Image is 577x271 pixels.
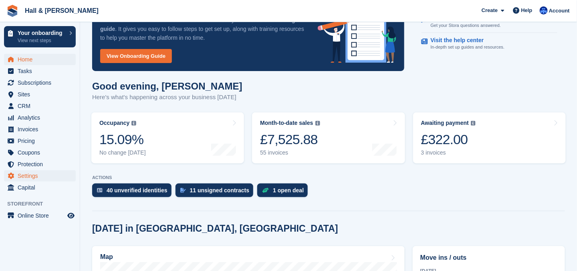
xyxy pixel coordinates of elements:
a: Your onboarding View next steps [4,26,76,47]
h2: Move ins / outs [420,253,557,263]
a: Visit the help center In-depth set up guides and resources. [422,33,557,55]
a: Occupancy 15.09% No change [DATE] [91,112,244,163]
a: 1 open deal [257,183,312,201]
a: 40 unverified identities [92,183,176,201]
p: Welcome to Stora! Press the button below to access your . It gives you easy to follow steps to ge... [100,16,305,42]
img: onboarding-info-6c161a55d2c0e0a8cae90662b2fe09162a5109e8cc188191df67fb4f79e88e88.svg [318,3,396,63]
span: Sites [18,89,66,100]
a: 11 unsigned contracts [176,183,258,201]
h1: Good evening, [PERSON_NAME] [92,81,242,92]
img: icon-info-grey-7440780725fd019a000dd9b08b2336e03edf1995a4989e88bcd33f0948082b44.svg [471,121,476,126]
div: £7,525.88 [260,131,320,148]
a: Chat to support Get your Stora questions answered. [422,11,557,33]
div: 11 unsigned contracts [190,187,250,194]
a: menu [4,182,76,193]
a: menu [4,159,76,170]
span: Storefront [7,200,80,208]
span: Help [521,6,533,14]
div: £322.00 [421,131,476,148]
span: Pricing [18,135,66,147]
a: Hall & [PERSON_NAME] [22,4,102,17]
span: Subscriptions [18,77,66,88]
div: Month-to-date sales [260,120,313,126]
span: Create [482,6,498,14]
span: Settings [18,170,66,181]
a: menu [4,210,76,221]
a: menu [4,135,76,147]
img: icon-info-grey-7440780725fd019a000dd9b08b2336e03edf1995a4989e88bcd33f0948082b44.svg [131,121,136,126]
span: Capital [18,182,66,193]
a: Awaiting payment £322.00 3 invoices [413,112,566,163]
span: Tasks [18,65,66,77]
div: No change [DATE] [99,149,146,156]
img: verify_identity-adf6edd0f0f0b5bbfe63781bf79b02c33cf7c696d77639b501bdc392416b5a36.svg [97,188,103,193]
div: 15.09% [99,131,146,148]
a: menu [4,112,76,123]
div: 55 invoices [260,149,320,156]
a: menu [4,77,76,88]
span: Protection [18,159,66,170]
img: contract_signature_icon-13c848040528278c33f63329250d36e43548de30e8caae1d1a13099fd9432cc5.svg [180,188,186,193]
img: icon-info-grey-7440780725fd019a000dd9b08b2336e03edf1995a4989e88bcd33f0948082b44.svg [315,121,320,126]
a: menu [4,147,76,158]
a: menu [4,100,76,112]
p: Visit the help center [431,37,498,44]
div: 3 invoices [421,149,476,156]
span: Analytics [18,112,66,123]
a: Preview store [66,211,76,220]
h2: Map [100,253,113,261]
p: ACTIONS [92,175,565,180]
p: View next steps [18,37,65,44]
img: Claire Banham [540,6,548,14]
span: Online Store [18,210,66,221]
h2: [DATE] in [GEOGRAPHIC_DATA], [GEOGRAPHIC_DATA] [92,223,338,234]
a: View Onboarding Guide [100,49,172,63]
div: 40 unverified identities [107,187,167,194]
a: menu [4,54,76,65]
p: In-depth set up guides and resources. [431,44,505,51]
div: 1 open deal [273,187,304,194]
span: CRM [18,100,66,112]
a: menu [4,89,76,100]
span: Home [18,54,66,65]
p: Get your Stora questions answered. [431,22,501,29]
img: stora-icon-8386f47178a22dfd0bd8f6a31ec36ba5ce8667c1dd55bd0f319d3a0aa187defe.svg [6,5,18,17]
div: Occupancy [99,120,129,126]
span: Invoices [18,124,66,135]
p: Here's what's happening across your business [DATE] [92,93,242,102]
p: Your onboarding [18,30,65,36]
span: Account [549,7,570,15]
span: Coupons [18,147,66,158]
a: Month-to-date sales £7,525.88 55 invoices [252,112,405,163]
a: menu [4,170,76,181]
a: menu [4,124,76,135]
a: menu [4,65,76,77]
img: deal-1b604bf984904fb50ccaf53a9ad4b4a5d6e5aea283cecdc64d6e3604feb123c2.svg [262,187,269,193]
div: Awaiting payment [421,120,469,126]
